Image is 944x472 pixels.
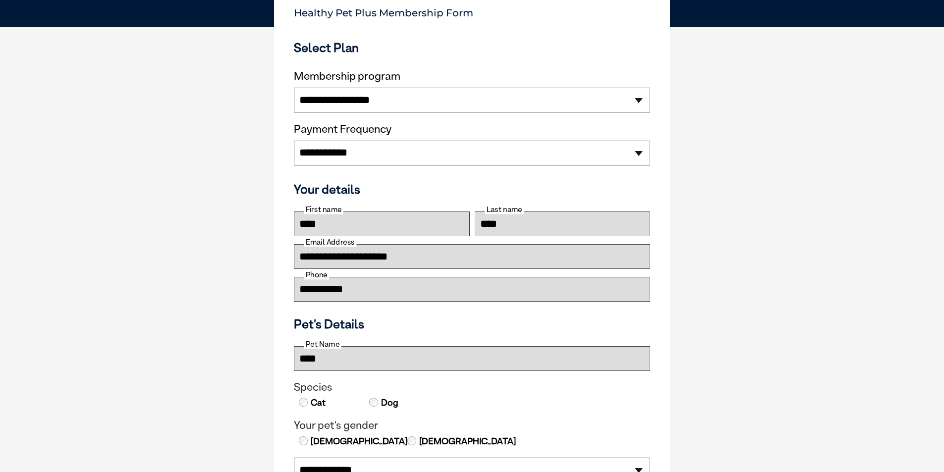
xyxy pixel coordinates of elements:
label: Phone [304,270,329,279]
p: Healthy Pet Plus Membership Form [294,2,650,19]
label: Last name [485,205,524,214]
legend: Your pet's gender [294,419,650,432]
label: First name [304,205,343,214]
label: Membership program [294,70,650,83]
h3: Your details [294,182,650,197]
h3: Pet's Details [290,316,654,331]
label: Payment Frequency [294,123,391,136]
legend: Species [294,381,650,394]
label: Email Address [304,238,356,247]
h3: Select Plan [294,40,650,55]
